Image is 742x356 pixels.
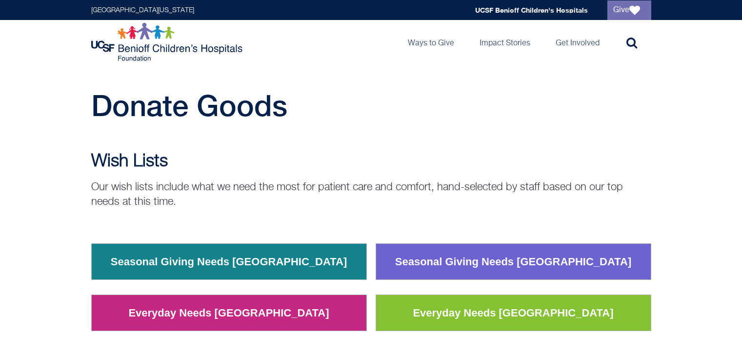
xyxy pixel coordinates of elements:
[607,0,651,20] a: Give
[91,22,245,61] img: Logo for UCSF Benioff Children's Hospitals Foundation
[472,20,538,64] a: Impact Stories
[91,180,651,209] p: Our wish lists include what we need the most for patient care and comfort, hand-selected by staff...
[121,300,336,326] a: Everyday Needs [GEOGRAPHIC_DATA]
[388,249,639,275] a: Seasonal Giving Needs [GEOGRAPHIC_DATA]
[103,249,355,275] a: Seasonal Giving Needs [GEOGRAPHIC_DATA]
[475,6,588,14] a: UCSF Benioff Children's Hospitals
[405,300,621,326] a: Everyday Needs [GEOGRAPHIC_DATA]
[548,20,607,64] a: Get Involved
[400,20,462,64] a: Ways to Give
[91,7,194,14] a: [GEOGRAPHIC_DATA][US_STATE]
[91,88,287,122] span: Donate Goods
[91,152,651,171] h2: Wish Lists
